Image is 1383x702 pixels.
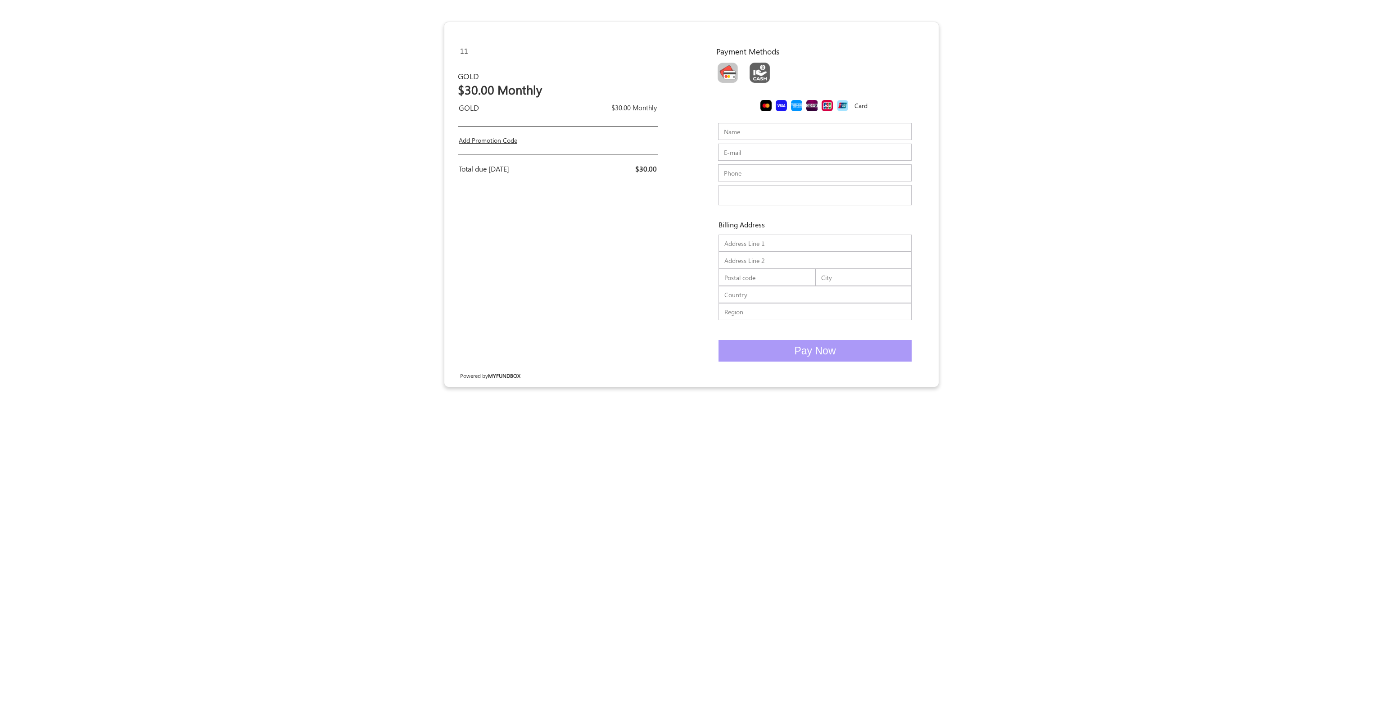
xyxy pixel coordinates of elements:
img: CardCollection4.png [791,100,802,111]
input: Region [719,303,912,320]
input: Country [719,286,912,303]
span: $30.00 [635,164,657,173]
input: E-mail [718,144,912,161]
img: CardCollection7.png [837,100,848,111]
input: City [815,269,912,286]
iframe: Secure card payment input frame [721,186,909,207]
img: CardCollection5.png [806,100,818,111]
input: Postal code [719,269,815,286]
button: Pay Now [719,340,912,362]
span: Pay Now [794,345,836,357]
div: GOLD [459,102,571,114]
img: CardCollection2.png [760,100,772,111]
span: $30.00 Monthly [611,103,657,112]
img: CardCollection3.png [776,100,787,111]
div: Toolbar with button groups [712,59,921,90]
img: Cash.png [750,63,770,83]
label: Card [854,101,868,110]
div: Total due [DATE] [459,163,551,174]
img: CardCollection.png [718,63,738,83]
h6: Billing Address [705,220,765,229]
a: Add Promotion Code [459,136,517,145]
div: GOLD [458,70,570,100]
h2: $30.00 Monthly [458,82,570,97]
input: Address Line 2 [719,252,912,269]
a: MYFUNDBOX [488,372,520,379]
img: CardCollection6.png [822,100,833,111]
input: Phone [718,164,912,181]
input: Address Line 1 [719,235,912,252]
input: Name [718,123,912,140]
div: Powered by [451,364,573,387]
h5: Payment Methods [716,46,921,56]
h6: 11 [460,46,610,55]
